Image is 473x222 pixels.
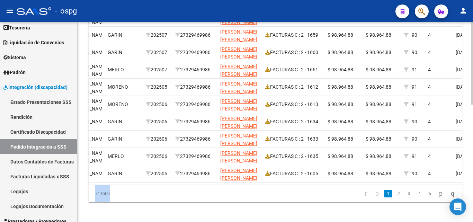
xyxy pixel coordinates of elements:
span: 90 [412,50,417,55]
span: 4 [428,50,431,55]
span: 4 [428,67,431,72]
span: 4 [428,153,431,159]
span: $ 98.964,88 [366,153,391,159]
div: 202505 [146,170,170,178]
a: go to first page [362,190,370,197]
div: Open Intercom Messenger [449,198,466,215]
span: [PERSON_NAME] [PERSON_NAME] [220,98,257,112]
span: Liquidación de Convenios [3,39,64,46]
span: Sistema [3,54,26,61]
span: 91 [412,153,417,159]
span: [PERSON_NAME], [PERSON_NAME], [70,98,108,112]
div: 71 total [89,185,162,202]
div: 202506 [146,100,170,108]
span: [DATE] [456,171,470,176]
div: 202507 [146,31,170,39]
div: 202507 [146,66,170,74]
span: $ 98.964,88 [366,119,391,124]
span: - ospg [55,3,77,19]
div: FACTURAS C : 2 - 1661 [265,66,322,74]
li: page 3 [404,188,414,199]
div: 27329469986 [175,66,215,74]
div: FACTURAS C : 2 - 1660 [265,48,322,56]
div: FACTURAS C : 2 - 1633 [265,135,322,143]
span: 4 [428,119,431,124]
span: 90 [412,136,417,142]
span: $ 98.964,88 [328,101,353,107]
a: 4 [415,190,423,197]
span: 90 [412,171,417,176]
span: $ 98.964,88 [366,67,391,72]
span: $ 98.964,88 [366,101,391,107]
span: [DATE] [456,119,470,124]
span: $ 98.964,88 [328,153,353,159]
li: page 2 [393,188,404,199]
span: Tesorería [3,24,30,32]
span: MERLO [108,67,124,72]
span: $ 98.964,88 [328,67,353,72]
span: GARIN [108,136,122,142]
span: $ 98.964,88 [328,136,353,142]
div: 27329469986 [175,48,215,56]
span: GARIN [108,119,122,124]
span: GARIN [108,171,122,176]
mat-icon: menu [6,7,14,15]
span: $ 98.964,88 [366,84,391,90]
span: [DATE] [456,50,470,55]
span: Integración (discapacidad) [3,83,68,91]
span: GARIN [108,50,122,55]
div: 27329469986 [175,170,215,178]
div: 202506 [146,135,170,143]
span: Padrón [3,69,26,76]
span: [DATE] [456,32,470,38]
span: 91 [412,101,417,107]
span: 91 [412,84,417,90]
span: 4 [428,171,431,176]
li: page 5 [425,188,435,199]
div: FACTURAS C : 2 - 1613 [265,100,322,108]
span: [PERSON_NAME] [PERSON_NAME] [220,81,257,95]
div: 27329469986 [175,83,215,91]
span: [DATE] [456,153,470,159]
div: 27329469986 [175,152,215,160]
span: [DATE] [456,84,470,90]
li: page 4 [414,188,425,199]
span: [DATE] [456,136,470,142]
div: FACTURAS C : 2 - 1605 [265,170,322,178]
a: 2 [394,190,403,197]
a: go to previous page [372,190,382,197]
span: 4 [428,32,431,38]
div: FACTURAS C : 2 - 1612 [265,83,322,91]
span: MORENO [108,84,128,90]
span: [PERSON_NAME] [PERSON_NAME] [220,64,257,77]
span: [PERSON_NAME] [PERSON_NAME], [70,64,108,77]
span: $ 98.964,88 [366,50,391,55]
div: 202505 [146,83,170,91]
span: $ 98.964,88 [366,32,391,38]
a: go to last page [448,190,457,197]
span: [PERSON_NAME] [PERSON_NAME] [220,168,257,181]
span: $ 98.964,88 [366,136,391,142]
mat-icon: person [459,7,467,15]
a: 1 [384,190,392,197]
span: [DATE] [456,101,470,107]
span: $ 98.964,88 [366,171,391,176]
span: 90 [412,32,417,38]
div: 27329469986 [175,118,215,126]
span: 4 [428,84,431,90]
span: [DATE] [456,67,470,72]
span: 4 [428,101,431,107]
span: GARIN [108,32,122,38]
a: 5 [426,190,434,197]
span: [PERSON_NAME] [PERSON_NAME], [70,150,108,164]
span: [PERSON_NAME], [PERSON_NAME], [70,81,108,95]
div: 202506 [146,152,170,160]
a: 3 [405,190,413,197]
span: MERLO [108,153,124,159]
span: $ 98.964,88 [328,50,353,55]
div: FACTURAS C : 2 - 1634 [265,118,322,126]
div: 27329469986 [175,31,215,39]
div: 202506 [146,118,170,126]
span: 91 [412,67,417,72]
span: $ 98.964,88 [328,84,353,90]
